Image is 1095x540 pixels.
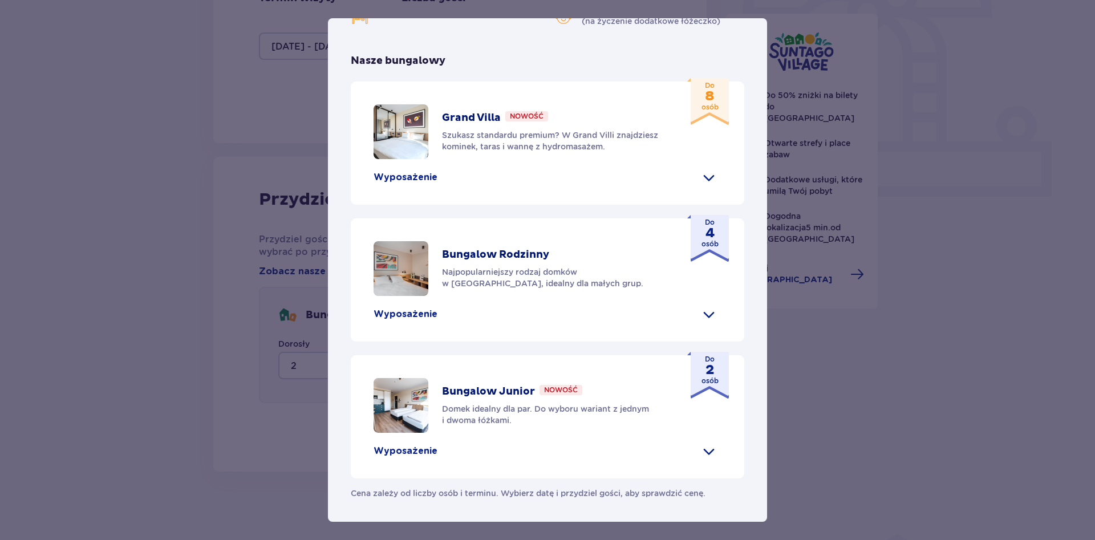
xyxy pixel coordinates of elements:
[374,378,428,433] img: overview of beds in bungalow
[701,80,719,112] p: Do osób
[701,354,719,386] p: Do osób
[374,171,437,184] p: Wyposażenie
[351,27,445,68] p: Nasze bungalowy
[442,385,535,399] p: Bungalow Junior
[351,478,705,499] p: Cena zależy od liczby osób i terminu. Wybierz datę i przydziel gości, aby sprawdzić cenę.
[701,228,719,239] strong: 4
[701,91,719,102] strong: 8
[442,248,549,262] p: Bungalow Rodzinny
[374,241,428,296] img: overview of beds in bungalow
[442,266,668,289] p: Najpopularniejszy rodzaj domków w [GEOGRAPHIC_DATA], idealny dla małych grup.
[374,104,428,159] img: overview of beds in bungalow
[701,217,719,249] p: Do osób
[374,308,437,320] p: Wyposażenie
[442,403,668,426] p: Domek idealny dla par. Do wyboru wariant z jednym i dwoma łóżkami.
[442,111,501,125] p: Grand Villa
[374,445,437,457] p: Wyposażenie
[701,364,719,376] strong: 2
[544,385,578,395] p: Nowość
[510,111,544,121] p: Nowość
[442,129,668,152] p: Szukasz standardu premium? W Grand Villi znajdziesz kominek, taras i wannę z hydromasażem.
